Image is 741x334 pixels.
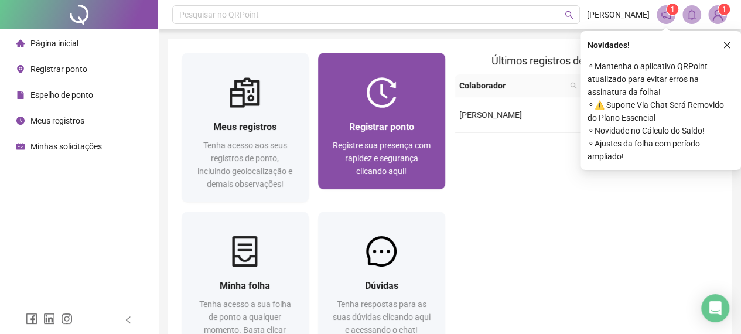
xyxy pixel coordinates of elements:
span: close [723,41,731,49]
span: home [16,39,25,47]
span: Tenha acesso aos seus registros de ponto, incluindo geolocalização e demais observações! [197,141,292,189]
span: facebook [26,313,37,325]
span: instagram [61,313,73,325]
span: clock-circle [16,117,25,125]
span: bell [687,9,697,20]
span: Novidades ! [588,39,630,52]
a: Meus registrosTenha acesso aos seus registros de ponto, incluindo geolocalização e demais observa... [182,53,309,202]
span: Minhas solicitações [30,142,102,151]
span: Registrar ponto [349,121,414,132]
span: Meus registros [213,121,276,132]
span: search [565,11,573,19]
span: search [570,82,577,89]
span: linkedin [43,313,55,325]
span: Dúvidas [365,280,398,291]
span: environment [16,65,25,73]
span: Colaborador [459,79,565,92]
span: ⚬ Mantenha o aplicativo QRPoint atualizado para evitar erros na assinatura da folha! [588,60,734,98]
span: schedule [16,142,25,151]
span: Registre sua presença com rapidez e segurança clicando aqui! [333,141,431,176]
sup: 1 [667,4,678,15]
div: Open Intercom Messenger [701,294,729,322]
span: ⚬ ⚠️ Suporte Via Chat Será Removido do Plano Essencial [588,98,734,124]
span: file [16,91,25,99]
span: notification [661,9,671,20]
img: 94442 [709,6,726,23]
span: [PERSON_NAME] [459,110,522,120]
span: 1 [722,5,726,13]
span: 1 [671,5,675,13]
span: Minha folha [220,280,270,291]
span: Espelho de ponto [30,90,93,100]
span: Meus registros [30,116,84,125]
span: Página inicial [30,39,78,48]
span: left [124,316,132,324]
span: ⚬ Ajustes da folha com período ampliado! [588,137,734,163]
span: Últimos registros de ponto sincronizados [491,54,681,67]
span: search [568,77,579,94]
span: [PERSON_NAME] [587,8,650,21]
span: Registrar ponto [30,64,87,74]
span: ⚬ Novidade no Cálculo do Saldo! [588,124,734,137]
sup: Atualize o seu contato no menu Meus Dados [718,4,730,15]
a: Registrar pontoRegistre sua presença com rapidez e segurança clicando aqui! [318,53,445,189]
